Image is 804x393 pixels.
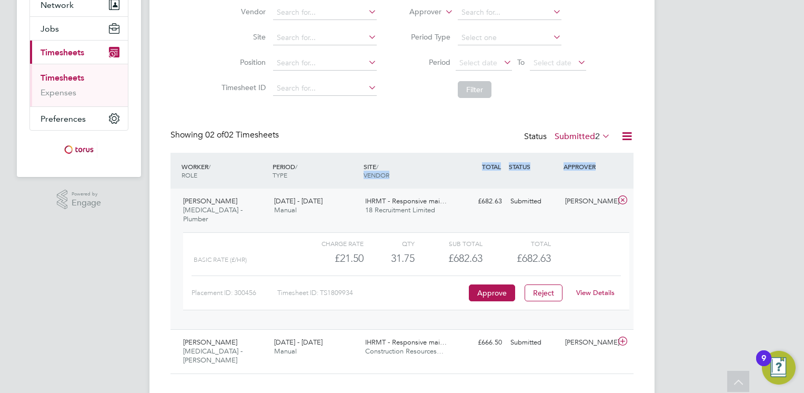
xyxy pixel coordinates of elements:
[41,73,84,83] a: Timesheets
[517,252,551,264] span: £682.63
[218,32,266,42] label: Site
[506,193,561,210] div: Submitted
[295,162,297,171] span: /
[525,284,562,301] button: Reject
[482,162,501,171] span: TOTAL
[182,171,197,179] span: ROLE
[561,334,616,351] div: [PERSON_NAME]
[72,199,101,208] span: Engage
[365,205,435,214] span: 18 Recruitment Limited
[595,131,600,142] span: 2
[273,5,377,20] input: Search for...
[30,17,128,40] button: Jobs
[561,193,616,210] div: [PERSON_NAME]
[459,58,497,67] span: Select date
[208,162,210,171] span: /
[61,141,97,158] img: torus-logo-retina.png
[403,57,450,67] label: Period
[41,87,76,97] a: Expenses
[274,338,323,347] span: [DATE] - [DATE]
[273,171,287,179] span: TYPE
[469,284,515,301] button: Approve
[183,205,243,223] span: [MEDICAL_DATA] - Plumber
[57,190,102,210] a: Powered byEngage
[41,47,84,57] span: Timesheets
[41,114,86,124] span: Preferences
[274,196,323,205] span: [DATE] - [DATE]
[415,250,483,267] div: £682.63
[270,157,361,184] div: PERIOD
[403,32,450,42] label: Period Type
[29,141,128,158] a: Go to home page
[218,7,266,16] label: Vendor
[365,338,447,347] span: IHRMT - Responsive mai…
[506,334,561,351] div: Submitted
[30,64,128,106] div: Timesheets
[364,250,415,267] div: 31.75
[170,130,281,141] div: Showing
[41,24,59,34] span: Jobs
[218,83,266,92] label: Timesheet ID
[364,237,415,250] div: QTY
[296,250,364,267] div: £21.50
[458,5,561,20] input: Search for...
[205,130,224,140] span: 02 of
[72,190,101,199] span: Powered by
[415,237,483,250] div: Sub Total
[483,237,550,250] div: Total
[514,55,528,69] span: To
[277,284,466,301] div: Timesheet ID: TS1809934
[364,171,389,179] span: VENDOR
[524,130,612,144] div: Status
[273,31,377,45] input: Search for...
[273,81,377,96] input: Search for...
[218,57,266,67] label: Position
[194,256,247,263] span: Basic Rate (£/HR)
[183,347,243,365] span: [MEDICAL_DATA] - [PERSON_NAME]
[762,351,796,385] button: Open Resource Center, 9 new notifications
[458,31,561,45] input: Select one
[394,7,441,17] label: Approver
[274,205,297,214] span: Manual
[183,338,237,347] span: [PERSON_NAME]
[30,107,128,130] button: Preferences
[192,284,277,301] div: Placement ID: 300456
[761,358,766,372] div: 9
[451,193,506,210] div: £682.63
[30,41,128,64] button: Timesheets
[451,334,506,351] div: £666.50
[274,347,297,356] span: Manual
[534,58,571,67] span: Select date
[183,196,237,205] span: [PERSON_NAME]
[365,196,447,205] span: IHRMT - Responsive mai…
[361,157,452,184] div: SITE
[365,347,444,356] span: Construction Resources…
[179,157,270,184] div: WORKER
[273,56,377,71] input: Search for...
[555,131,610,142] label: Submitted
[506,157,561,176] div: STATUS
[458,81,491,98] button: Filter
[561,157,616,176] div: APPROVER
[376,162,378,171] span: /
[296,237,364,250] div: Charge rate
[205,130,279,140] span: 02 Timesheets
[576,288,615,297] a: View Details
